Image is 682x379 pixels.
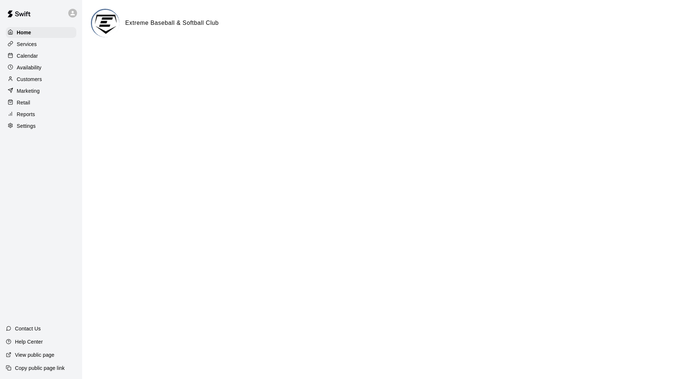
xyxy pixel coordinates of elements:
[6,85,76,96] a: Marketing
[17,52,38,60] p: Calendar
[17,76,42,83] p: Customers
[15,364,65,372] p: Copy public page link
[6,50,76,61] a: Calendar
[125,18,219,28] h6: Extreme Baseball & Softball Club
[6,27,76,38] a: Home
[6,74,76,85] a: Customers
[6,120,76,131] a: Settings
[15,338,43,345] p: Help Center
[6,97,76,108] a: Retail
[15,325,41,332] p: Contact Us
[17,87,40,95] p: Marketing
[17,41,37,48] p: Services
[17,29,31,36] p: Home
[17,99,30,106] p: Retail
[6,39,76,50] a: Services
[17,111,35,118] p: Reports
[6,62,76,73] a: Availability
[15,351,54,359] p: View public page
[6,109,76,120] a: Reports
[17,64,42,71] p: Availability
[17,122,36,130] p: Settings
[92,10,119,37] img: Extreme Baseball & Softball Club logo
